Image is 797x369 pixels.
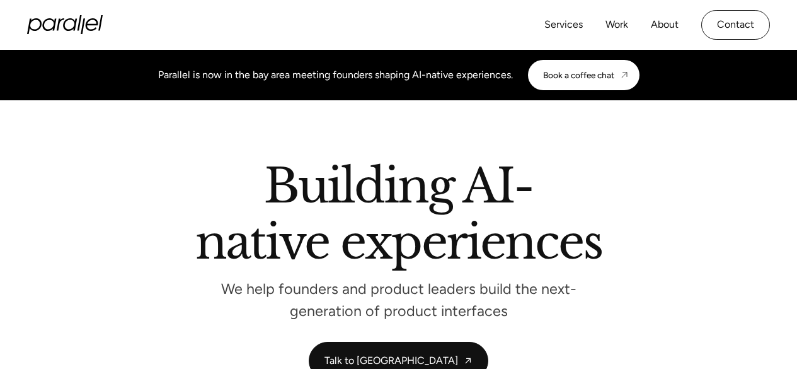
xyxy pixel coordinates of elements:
div: Book a coffee chat [543,70,614,80]
a: About [651,16,679,34]
p: We help founders and product leaders build the next-generation of product interfaces [210,284,588,317]
a: Book a coffee chat [528,60,639,90]
h2: Building AI-native experiences [65,163,733,270]
a: Work [605,16,628,34]
a: Services [544,16,583,34]
a: Contact [701,10,770,40]
div: Parallel is now in the bay area meeting founders shaping AI-native experiences. [158,67,513,83]
img: CTA arrow image [619,70,629,80]
a: home [27,15,103,34]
